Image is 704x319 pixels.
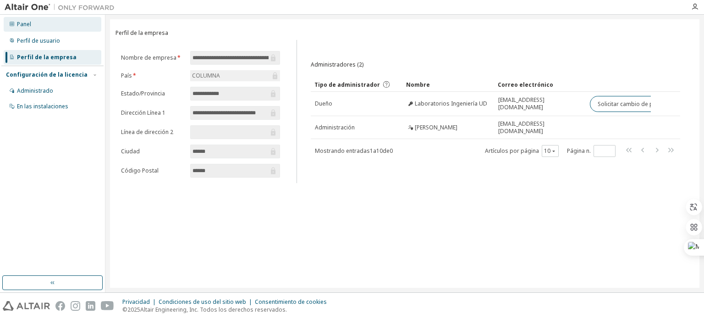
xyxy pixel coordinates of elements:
font: Artículos por página [485,147,539,155]
font: Dirección Línea 1 [121,109,165,117]
font: Laboratorios Ingeniería UD [415,100,487,107]
img: altair_logo.svg [3,301,50,311]
img: youtube.svg [101,301,114,311]
img: linkedin.svg [86,301,95,311]
font: Mostrando entradas [315,147,370,155]
font: a [373,147,376,155]
font: Página n. [567,147,591,155]
font: Administrado [17,87,53,95]
font: Dueño [315,100,332,107]
div: COLUMNA [190,70,280,81]
font: Perfil de la empresa [115,29,168,37]
font: Código Postal [121,167,159,174]
font: Línea de dirección 2 [121,128,173,136]
font: COLUMNA [192,72,220,79]
font: Tipo de administrador [314,81,380,89]
font: © [122,306,127,313]
img: facebook.svg [55,301,65,311]
font: Configuración de la licencia [6,71,88,78]
font: 2025 [127,306,140,313]
font: Condiciones de uso del sitio web [159,298,246,306]
font: Consentimiento de cookies [255,298,327,306]
font: Privacidad [122,298,150,306]
font: [EMAIL_ADDRESS][DOMAIN_NAME] [498,96,544,111]
font: Ciudad [121,147,140,155]
font: Perfil de la empresa [17,53,77,61]
font: de [383,147,390,155]
img: instagram.svg [71,301,80,311]
font: Correo electrónico [498,81,553,89]
font: Administración [315,123,355,131]
font: 10 [376,147,383,155]
font: Altair Engineering, Inc. Todos los derechos reservados. [140,306,287,313]
font: Perfil de usuario [17,37,60,45]
font: [PERSON_NAME] [415,123,457,131]
font: Panel [17,20,31,28]
font: Estado/Provincia [121,90,165,97]
font: 10 [544,147,550,155]
button: Solicitar cambio de propietario [590,96,687,112]
font: 1 [370,147,373,155]
font: Administradores (2) [311,61,363,68]
font: Nombre de empresa [121,54,176,62]
font: Nombre [406,81,430,89]
font: 0 [390,147,393,155]
font: [EMAIL_ADDRESS][DOMAIN_NAME] [498,120,544,135]
font: En las instalaciones [17,102,68,110]
img: Altair Uno [5,3,119,12]
font: Solicitar cambio de propietario [598,100,680,108]
font: País [121,72,132,79]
